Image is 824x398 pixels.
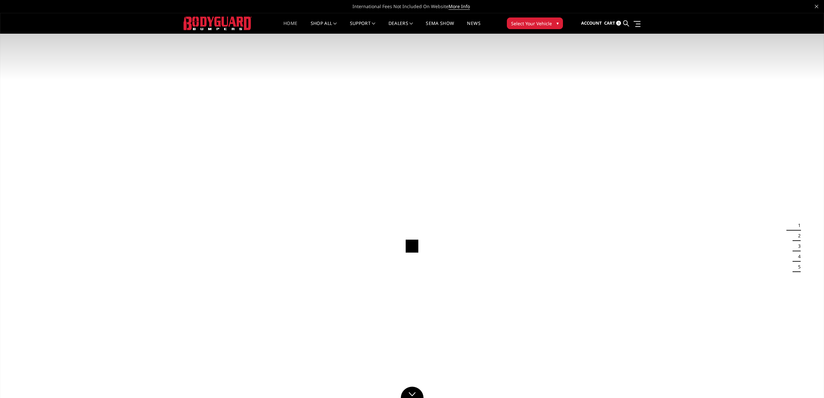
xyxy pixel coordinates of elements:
[283,21,297,34] a: Home
[794,220,801,231] button: 1 of 5
[794,231,801,241] button: 2 of 5
[794,251,801,262] button: 4 of 5
[616,21,621,26] span: 0
[794,241,801,251] button: 3 of 5
[507,17,563,29] button: Select Your Vehicle
[604,20,615,26] span: Cart
[388,21,413,34] a: Dealers
[794,262,801,272] button: 5 of 5
[350,21,376,34] a: Support
[426,21,454,34] a: SEMA Show
[581,15,602,32] a: Account
[467,21,480,34] a: News
[604,15,621,32] a: Cart 0
[581,20,602,26] span: Account
[511,20,552,27] span: Select Your Vehicle
[401,387,424,398] a: Click to Down
[184,17,252,30] img: BODYGUARD BUMPERS
[448,3,470,10] a: More Info
[311,21,337,34] a: shop all
[556,20,559,27] span: ▾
